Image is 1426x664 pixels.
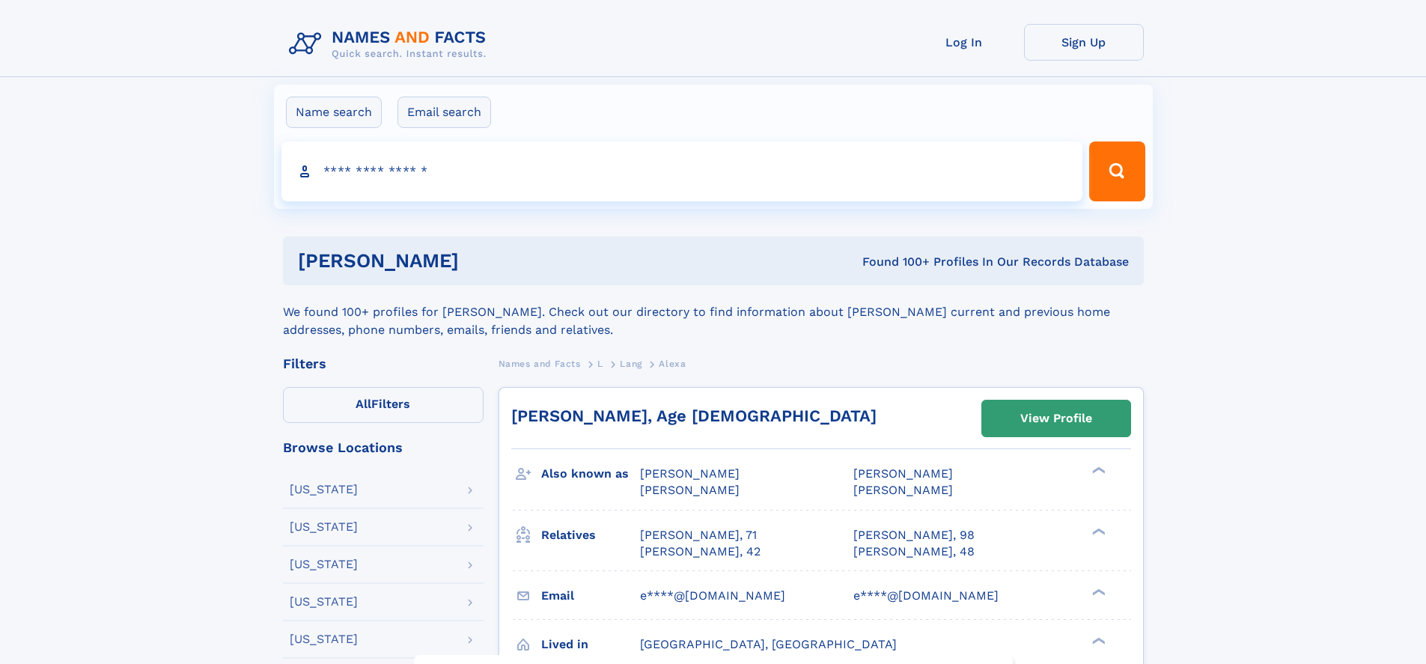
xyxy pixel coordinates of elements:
[541,523,640,548] h3: Relatives
[659,359,686,369] span: Alexa
[286,97,382,128] label: Name search
[620,354,642,373] a: Lang
[597,359,603,369] span: L
[290,558,358,570] div: [US_STATE]
[853,466,953,481] span: [PERSON_NAME]
[904,24,1024,61] a: Log In
[283,357,484,371] div: Filters
[597,354,603,373] a: L
[853,483,953,497] span: [PERSON_NAME]
[499,354,581,373] a: Names and Facts
[541,632,640,657] h3: Lived in
[290,484,358,496] div: [US_STATE]
[281,141,1083,201] input: search input
[290,521,358,533] div: [US_STATE]
[397,97,491,128] label: Email search
[1088,526,1106,536] div: ❯
[1088,466,1106,475] div: ❯
[620,359,642,369] span: Lang
[660,254,1129,270] div: Found 100+ Profiles In Our Records Database
[982,400,1130,436] a: View Profile
[1088,587,1106,597] div: ❯
[853,543,975,560] a: [PERSON_NAME], 48
[640,637,897,651] span: [GEOGRAPHIC_DATA], [GEOGRAPHIC_DATA]
[1088,636,1106,645] div: ❯
[1089,141,1145,201] button: Search Button
[283,441,484,454] div: Browse Locations
[640,543,761,560] a: [PERSON_NAME], 42
[853,527,975,543] a: [PERSON_NAME], 98
[541,583,640,609] h3: Email
[511,406,877,425] a: [PERSON_NAME], Age [DEMOGRAPHIC_DATA]
[290,633,358,645] div: [US_STATE]
[356,397,371,411] span: All
[298,252,661,270] h1: [PERSON_NAME]
[290,596,358,608] div: [US_STATE]
[283,285,1144,339] div: We found 100+ profiles for [PERSON_NAME]. Check out our directory to find information about [PERS...
[283,24,499,64] img: Logo Names and Facts
[1020,401,1092,436] div: View Profile
[283,387,484,423] label: Filters
[1024,24,1144,61] a: Sign Up
[640,483,740,497] span: [PERSON_NAME]
[640,527,757,543] a: [PERSON_NAME], 71
[541,461,640,487] h3: Also known as
[640,466,740,481] span: [PERSON_NAME]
